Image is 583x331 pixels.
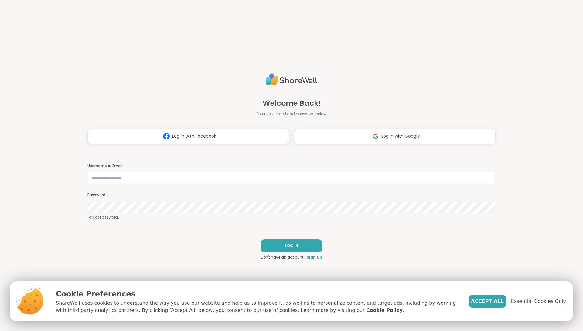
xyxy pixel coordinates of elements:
[471,298,504,305] span: Accept All
[285,243,298,249] span: LOG IN
[56,299,459,314] p: ShareWell uses cookies to understand the way you use our website and help us to improve it, as we...
[87,129,289,144] button: Log in with Facebook
[307,255,322,260] a: Sign up
[469,295,506,308] button: Accept All
[161,131,172,142] img: ShareWell Logomark
[261,255,305,260] span: Don't have an account?
[266,71,317,88] img: ShareWell Logo
[56,289,459,299] p: Cookie Preferences
[87,192,496,198] h3: Password
[366,307,404,314] a: Cookie Policy.
[511,298,566,305] span: Essential Cookies Only
[263,98,321,109] span: Welcome Back!
[172,133,216,139] span: Log in with Facebook
[294,129,496,144] button: Log in with Google
[381,133,420,139] span: Log in with Google
[257,111,326,117] span: Enter your email and password below
[261,239,322,252] button: LOG IN
[87,215,496,220] a: Forgot Password?
[370,131,381,142] img: ShareWell Logomark
[87,163,496,169] h3: Username or Email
